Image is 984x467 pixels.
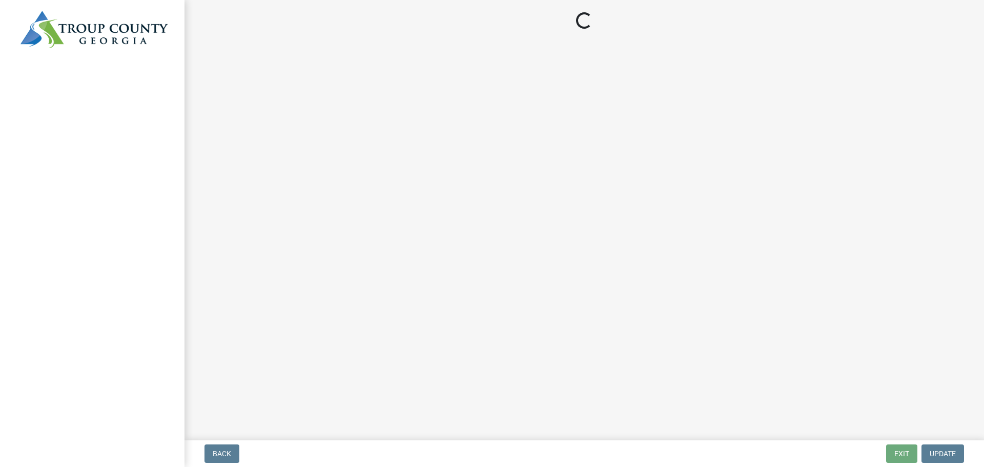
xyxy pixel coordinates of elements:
img: Troup County, Georgia [20,11,168,48]
button: Update [921,444,964,463]
button: Exit [886,444,917,463]
button: Back [204,444,239,463]
span: Back [213,450,231,458]
span: Update [930,450,956,458]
